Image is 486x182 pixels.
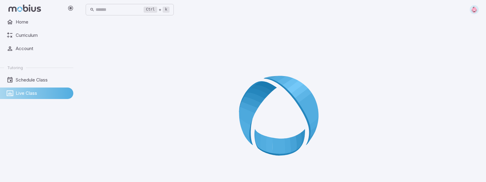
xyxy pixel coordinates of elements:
div: + [144,6,170,13]
span: Curriculum [16,32,69,39]
kbd: k [163,7,170,13]
span: Live Class [16,90,69,97]
img: hexagon.svg [470,5,479,14]
span: Account [16,45,69,52]
span: Home [16,19,69,25]
kbd: Ctrl [144,7,157,13]
span: Schedule Class [16,77,69,83]
span: Tutoring [7,65,23,70]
